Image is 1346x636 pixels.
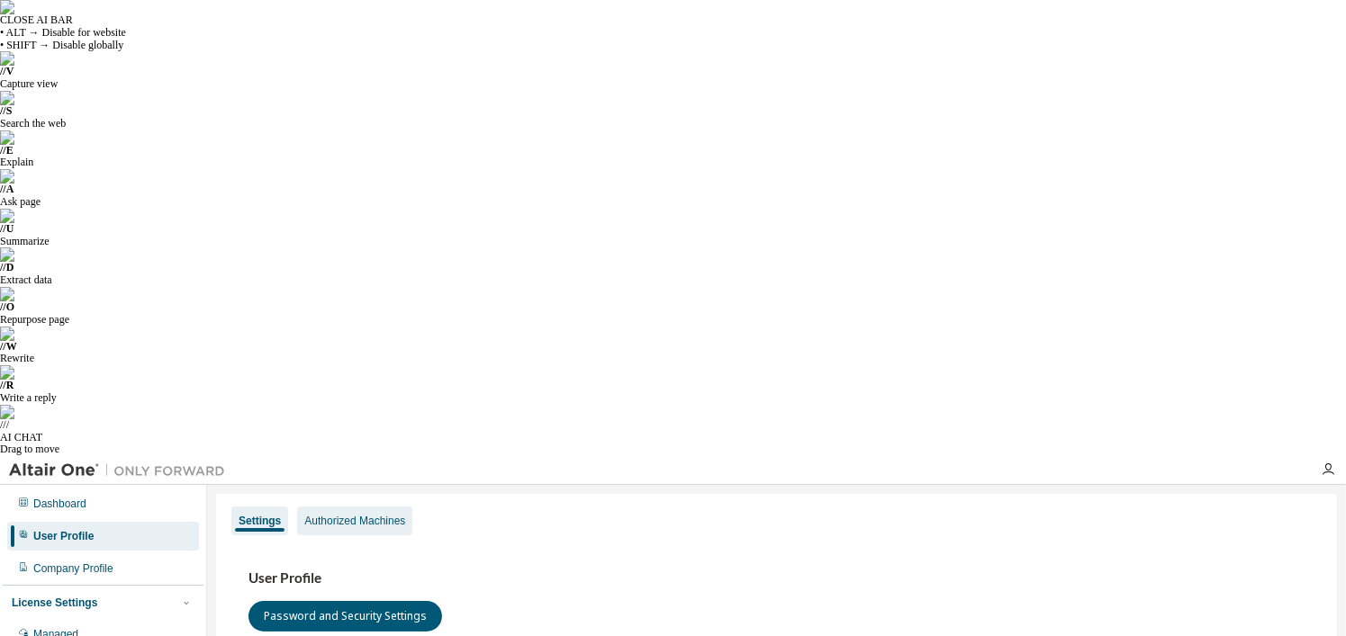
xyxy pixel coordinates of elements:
[33,529,94,543] div: User Profile
[239,514,281,528] div: Settings
[33,561,113,576] div: Company Profile
[248,601,442,632] button: Password and Security Settings
[33,497,86,511] div: Dashboard
[9,461,234,479] img: Altair One
[304,514,405,528] div: Authorized Machines
[248,569,1305,587] h3: User Profile
[12,596,97,610] div: License Settings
